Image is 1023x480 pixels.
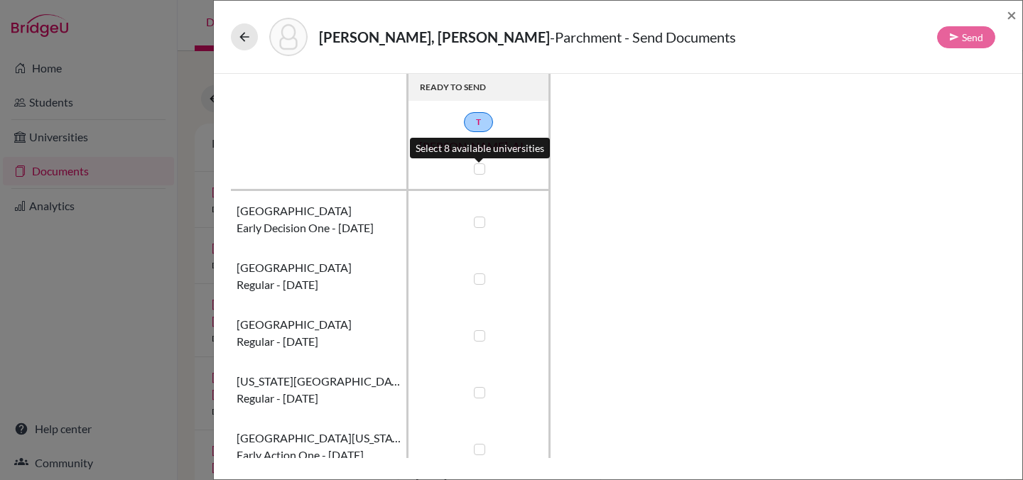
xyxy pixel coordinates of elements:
[408,74,551,101] th: READY TO SEND
[237,219,374,236] span: Early decision one - [DATE]
[319,28,550,45] strong: [PERSON_NAME], [PERSON_NAME]
[237,316,352,333] span: [GEOGRAPHIC_DATA]
[237,430,401,447] span: [GEOGRAPHIC_DATA][US_STATE] at [GEOGRAPHIC_DATA]
[237,202,352,219] span: [GEOGRAPHIC_DATA]
[1007,6,1017,23] button: Close
[237,259,352,276] span: [GEOGRAPHIC_DATA]
[464,112,493,132] a: T
[937,26,995,48] button: Send
[237,390,318,407] span: Regular - [DATE]
[237,276,318,293] span: Regular - [DATE]
[237,333,318,350] span: Regular - [DATE]
[550,28,736,45] span: - Parchment - Send Documents
[410,138,550,158] div: Select 8 available universities
[237,447,364,464] span: Early action one - [DATE]
[237,373,401,390] span: [US_STATE][GEOGRAPHIC_DATA]
[1007,4,1017,25] span: ×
